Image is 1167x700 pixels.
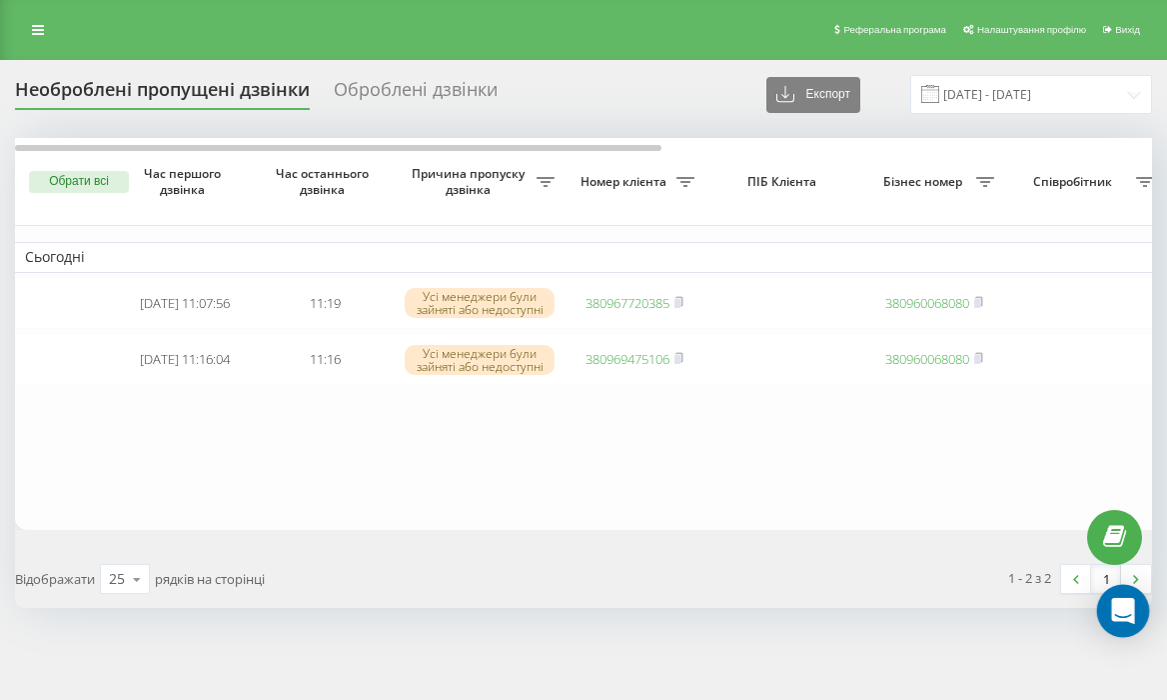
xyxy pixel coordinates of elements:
td: 11:16 [255,333,395,386]
div: Усі менеджери були зайняті або недоступні [405,345,555,375]
span: Відображати [15,570,95,588]
span: Час першого дзвінка [131,166,239,197]
div: 1 - 2 з 2 [1008,568,1051,588]
span: Вихід [1115,24,1140,35]
span: Час останнього дзвінка [271,166,379,197]
div: Open Intercom Messenger [1097,585,1150,638]
div: Оброблені дзвінки [334,79,498,110]
span: Номер клієнта [575,174,676,190]
a: 1 [1091,565,1121,593]
div: 25 [109,569,125,589]
td: 11:19 [255,277,395,330]
span: Причина пропуску дзвінка [405,166,537,197]
td: [DATE] 11:16:04 [115,333,255,386]
span: Співробітник [1014,174,1136,190]
span: Реферальна програма [843,24,946,35]
span: рядків на сторінці [155,570,265,588]
span: Бізнес номер [874,174,976,190]
button: Обрати всі [29,171,129,193]
a: 380967720385 [585,294,669,312]
div: Усі менеджери були зайняті або недоступні [405,288,555,318]
a: 380960068080 [885,350,969,368]
td: [DATE] 11:07:56 [115,277,255,330]
a: 380960068080 [885,294,969,312]
a: 380969475106 [585,350,669,368]
button: Експорт [766,77,860,113]
span: ПІБ Клієнта [721,174,847,190]
span: Налаштування профілю [977,24,1086,35]
div: Необроблені пропущені дзвінки [15,79,310,110]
